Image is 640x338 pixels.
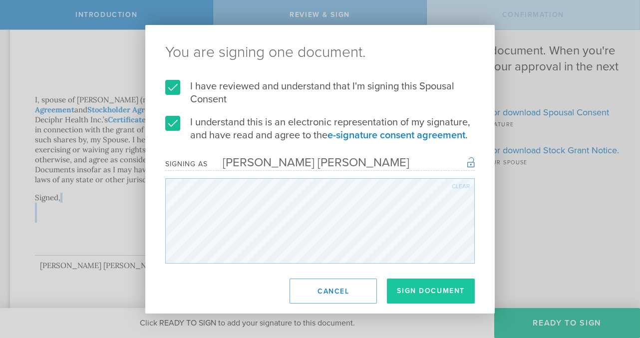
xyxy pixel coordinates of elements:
div: Signing as [165,160,208,168]
label: I have reviewed and understand that I'm signing this Spousal Consent [165,80,475,106]
button: Cancel [290,279,377,304]
button: Sign Document [387,279,475,304]
a: e-signature consent agreement [327,129,465,141]
ng-pluralize: You are signing one document. [165,45,475,60]
div: [PERSON_NAME] [PERSON_NAME] [208,155,409,170]
label: I understand this is an electronic representation of my signature, and have read and agree to the . [165,116,475,142]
